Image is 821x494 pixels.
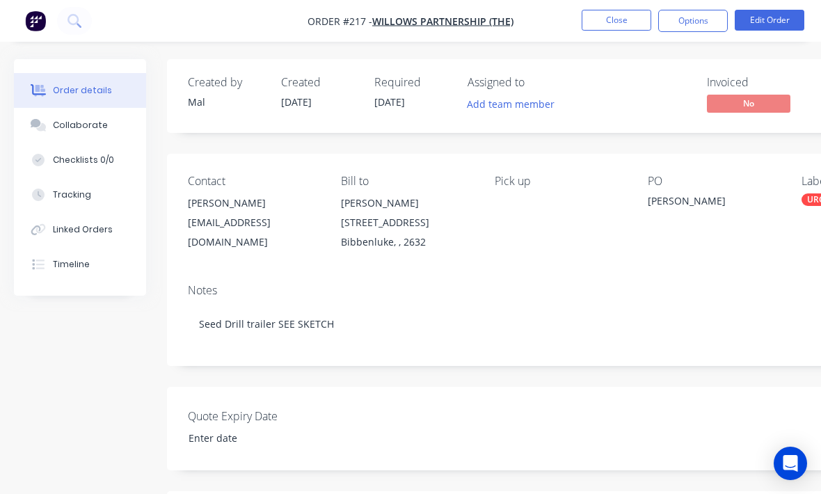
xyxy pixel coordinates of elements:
[341,193,472,252] div: [PERSON_NAME] [STREET_ADDRESS]Bibbenluke, , 2632
[53,119,108,132] div: Collaborate
[308,15,372,28] span: Order #217 -
[179,428,352,449] input: Enter date
[14,212,146,247] button: Linked Orders
[468,95,562,113] button: Add team member
[188,76,264,89] div: Created by
[281,95,312,109] span: [DATE]
[14,247,146,282] button: Timeline
[707,76,811,89] div: Invoiced
[53,223,113,236] div: Linked Orders
[188,95,264,109] div: Mal
[188,213,319,252] div: [EMAIL_ADDRESS][DOMAIN_NAME]
[281,76,358,89] div: Created
[53,258,90,271] div: Timeline
[14,143,146,177] button: Checklists 0/0
[25,10,46,31] img: Factory
[53,84,112,97] div: Order details
[774,447,807,480] div: Open Intercom Messenger
[648,193,779,213] div: [PERSON_NAME]
[582,10,651,31] button: Close
[14,73,146,108] button: Order details
[648,175,779,188] div: PO
[14,177,146,212] button: Tracking
[188,175,319,188] div: Contact
[460,95,562,113] button: Add team member
[188,193,319,213] div: [PERSON_NAME]
[341,193,472,232] div: [PERSON_NAME] [STREET_ADDRESS]
[341,232,472,252] div: Bibbenluke, , 2632
[53,189,91,201] div: Tracking
[372,15,513,28] a: Willows Partnership (The)
[53,154,114,166] div: Checklists 0/0
[374,95,405,109] span: [DATE]
[658,10,728,32] button: Options
[495,175,625,188] div: Pick up
[14,108,146,143] button: Collaborate
[188,408,362,424] label: Quote Expiry Date
[188,193,319,252] div: [PERSON_NAME][EMAIL_ADDRESS][DOMAIN_NAME]
[707,95,790,112] span: No
[735,10,804,31] button: Edit Order
[468,76,607,89] div: Assigned to
[374,76,451,89] div: Required
[341,175,472,188] div: Bill to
